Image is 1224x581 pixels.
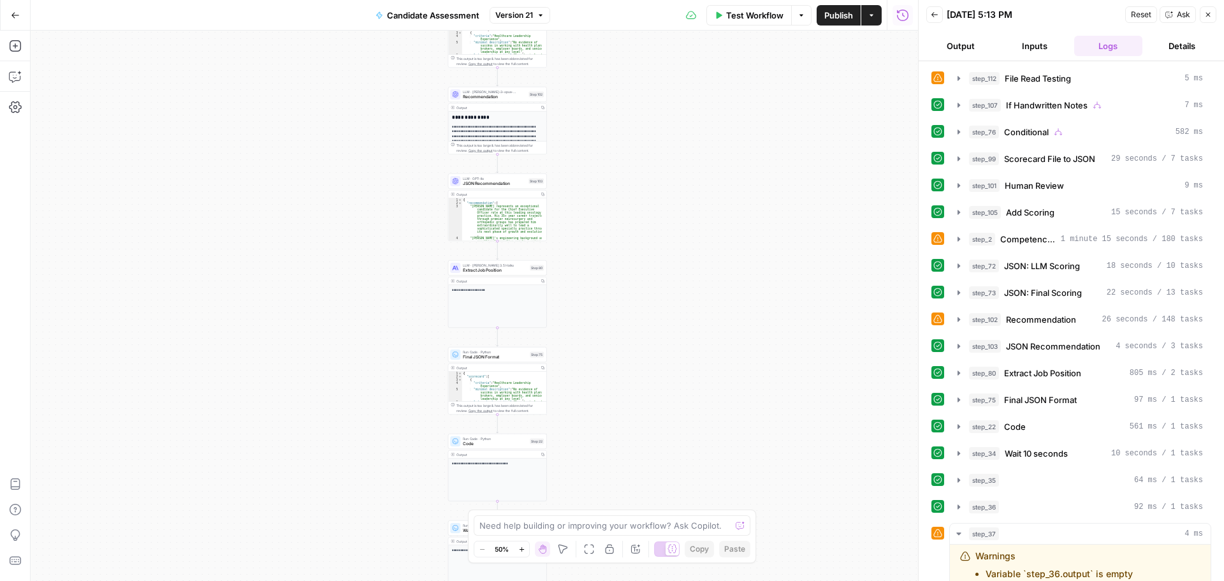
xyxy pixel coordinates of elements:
[1134,501,1203,513] span: 92 ms / 1 tasks
[456,365,537,371] div: Output
[463,267,527,274] span: Extract Job Position
[490,7,550,24] button: Version 21
[497,415,499,433] g: Edge from step_75 to step_22
[950,416,1211,437] button: 561 ms / 1 tasks
[469,62,493,66] span: Copy the output
[463,441,527,447] span: Code
[1107,260,1203,272] span: 18 seconds / 10 tasks
[448,381,462,388] div: 4
[690,543,709,555] span: Copy
[1004,260,1080,272] span: JSON: LLM Scoring
[530,439,544,445] div: Step 22
[1006,206,1054,219] span: Add Scoring
[497,154,499,173] g: Edge from step_102 to step_103
[969,393,999,406] span: step_75
[950,363,1211,383] button: 805 ms / 2 tasks
[456,105,537,110] div: Output
[1004,420,1026,433] span: Code
[469,149,493,152] span: Copy the output
[1061,233,1203,245] span: 1 minute 15 seconds / 180 tasks
[448,173,547,241] div: LLM · GPT-4oJSON RecommendationStep 103Output{ "recommendation":[ "[PERSON_NAME] represents an ex...
[1005,447,1068,460] span: Wait 10 seconds
[456,143,544,153] div: This output is too large & has been abbreviated for review. to view the full content.
[969,260,999,272] span: step_72
[463,523,527,528] span: Run Code · Python
[824,9,853,22] span: Publish
[463,354,527,360] span: Final JSON Format
[685,541,714,557] button: Copy
[950,256,1211,276] button: 18 seconds / 10 tasks
[458,372,462,375] span: Toggle code folding, rows 1 through 15
[1004,393,1077,406] span: Final JSON Format
[448,41,462,54] div: 5
[1184,99,1203,111] span: 7 ms
[448,401,462,416] div: 6
[530,352,544,358] div: Step 75
[448,31,462,34] div: 3
[1184,180,1203,191] span: 9 ms
[1111,207,1203,218] span: 15 seconds / 7 tasks
[1184,73,1203,84] span: 5 ms
[950,309,1211,330] button: 26 seconds / 148 tasks
[448,34,462,41] div: 4
[1147,36,1216,56] button: Details
[950,443,1211,464] button: 10 seconds / 1 tasks
[448,388,462,401] div: 5
[458,378,462,381] span: Toggle code folding, rows 3 through 13
[456,192,537,197] div: Output
[448,378,462,381] div: 3
[1107,287,1203,298] span: 22 seconds / 13 tasks
[456,279,537,284] div: Output
[458,202,462,205] span: Toggle code folding, rows 2 through 11
[469,409,493,413] span: Copy the output
[969,152,999,165] span: step_99
[497,328,499,346] g: Edge from step_80 to step_75
[530,265,544,271] div: Step 80
[448,202,462,205] div: 2
[463,527,527,534] span: Wait 10 seconds
[969,286,999,299] span: step_73
[448,54,462,70] div: 6
[387,9,479,22] span: Candidate Assessment
[969,99,1001,112] span: step_107
[463,180,526,187] span: JSON Recommendation
[1004,286,1082,299] span: JSON: Final Scoring
[1074,36,1143,56] button: Logs
[456,403,544,413] div: This output is too large & has been abbreviated for review. to view the full content.
[950,470,1211,490] button: 64 ms / 1 tasks
[1111,448,1203,459] span: 10 seconds / 1 tasks
[986,568,1133,580] li: Variable `step_36.output` is empty
[456,56,544,66] div: This output is too large & has been abbreviated for review. to view the full content.
[1102,314,1203,325] span: 26 seconds / 148 tasks
[950,497,1211,517] button: 92 ms / 1 tasks
[969,233,995,246] span: step_2
[706,5,791,26] button: Test Workflow
[1130,421,1203,432] span: 561 ms / 1 tasks
[456,539,537,544] div: Output
[497,68,499,86] g: Edge from step_73 to step_102
[950,149,1211,169] button: 29 seconds / 7 tasks
[448,347,547,415] div: Run Code · PythonFinal JSON FormatStep 75Output{ "scorecard":[ { "criteria":"Healthcare Leadershi...
[463,436,527,441] span: Run Code · Python
[528,92,544,98] div: Step 102
[1006,313,1076,326] span: Recommendation
[950,336,1211,357] button: 4 seconds / 3 tasks
[969,501,999,513] span: step_36
[969,126,999,138] span: step_76
[1184,528,1203,540] span: 4 ms
[1116,341,1203,352] span: 4 seconds / 3 tasks
[368,5,487,26] button: Candidate Assessment
[926,36,995,56] button: Output
[724,543,745,555] span: Paste
[950,95,1211,115] button: 7 ms
[1004,126,1049,138] span: Conditional
[975,550,1133,580] div: Warnings
[969,179,1000,192] span: step_101
[1177,9,1190,20] span: Ask
[726,9,783,22] span: Test Workflow
[448,198,462,202] div: 1
[1005,179,1064,192] span: Human Review
[497,241,499,260] g: Edge from step_103 to step_80
[448,237,462,284] div: 4
[969,206,1001,219] span: step_105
